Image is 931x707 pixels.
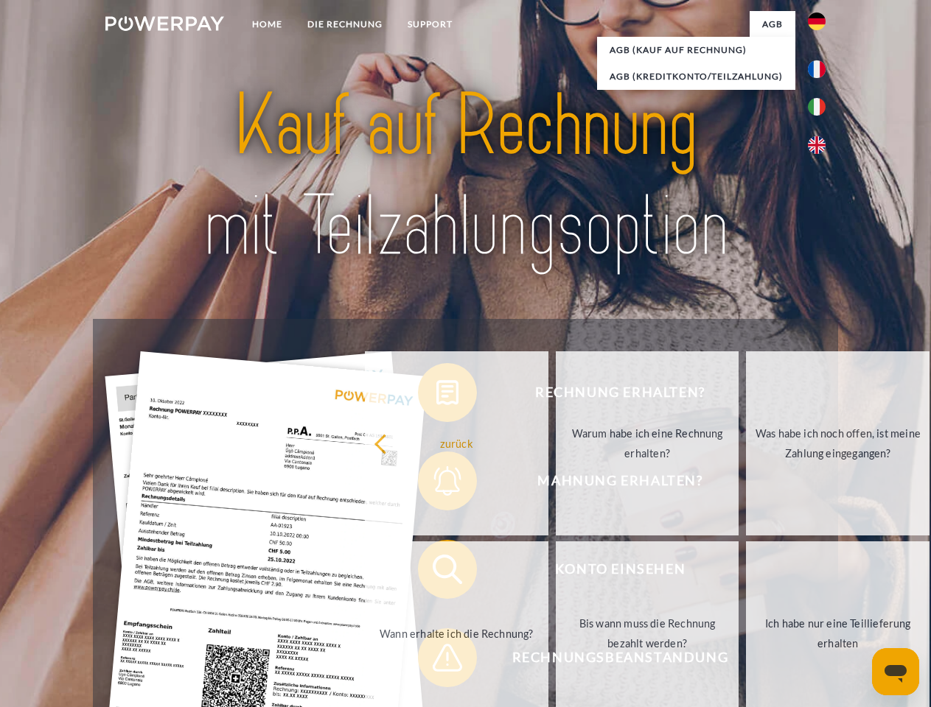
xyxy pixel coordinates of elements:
div: Bis wann muss die Rechnung bezahlt werden? [565,613,730,653]
iframe: Schaltfläche zum Öffnen des Messaging-Fensters [872,648,919,695]
a: agb [750,11,795,38]
img: fr [808,60,826,78]
a: AGB (Kauf auf Rechnung) [597,37,795,63]
div: zurück [374,433,540,453]
a: Was habe ich noch offen, ist meine Zahlung eingegangen? [746,351,930,535]
a: Home [240,11,295,38]
a: SUPPORT [395,11,465,38]
div: Warum habe ich eine Rechnung erhalten? [565,423,730,463]
div: Wann erhalte ich die Rechnung? [374,623,540,643]
div: Ich habe nur eine Teillieferung erhalten [755,613,921,653]
a: DIE RECHNUNG [295,11,395,38]
img: logo-powerpay-white.svg [105,16,224,31]
img: title-powerpay_de.svg [141,71,790,282]
div: Was habe ich noch offen, ist meine Zahlung eingegangen? [755,423,921,463]
a: AGB (Kreditkonto/Teilzahlung) [597,63,795,90]
img: de [808,13,826,30]
img: en [808,136,826,154]
img: it [808,98,826,116]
